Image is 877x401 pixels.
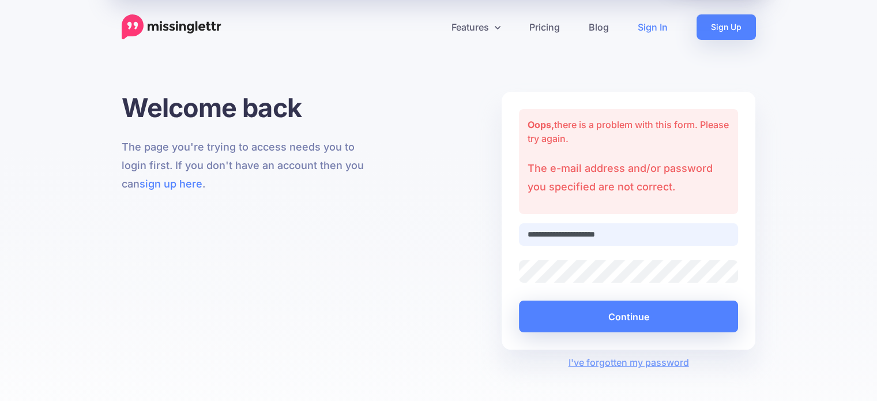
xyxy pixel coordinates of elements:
div: there is a problem with this form. Please try again. [519,109,739,214]
a: Features [437,14,515,40]
a: I've forgotten my password [569,357,689,368]
p: The e-mail address and/or password you specified are not correct. [528,159,730,196]
h1: Welcome back [122,92,376,123]
a: Pricing [515,14,574,40]
button: Continue [519,301,739,332]
strong: Oops, [528,119,554,130]
p: The page you're trying to access needs you to login first. If you don't have an account then you ... [122,138,376,193]
a: Blog [574,14,623,40]
a: sign up here [140,178,202,190]
a: Sign Up [697,14,756,40]
a: Sign In [623,14,682,40]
